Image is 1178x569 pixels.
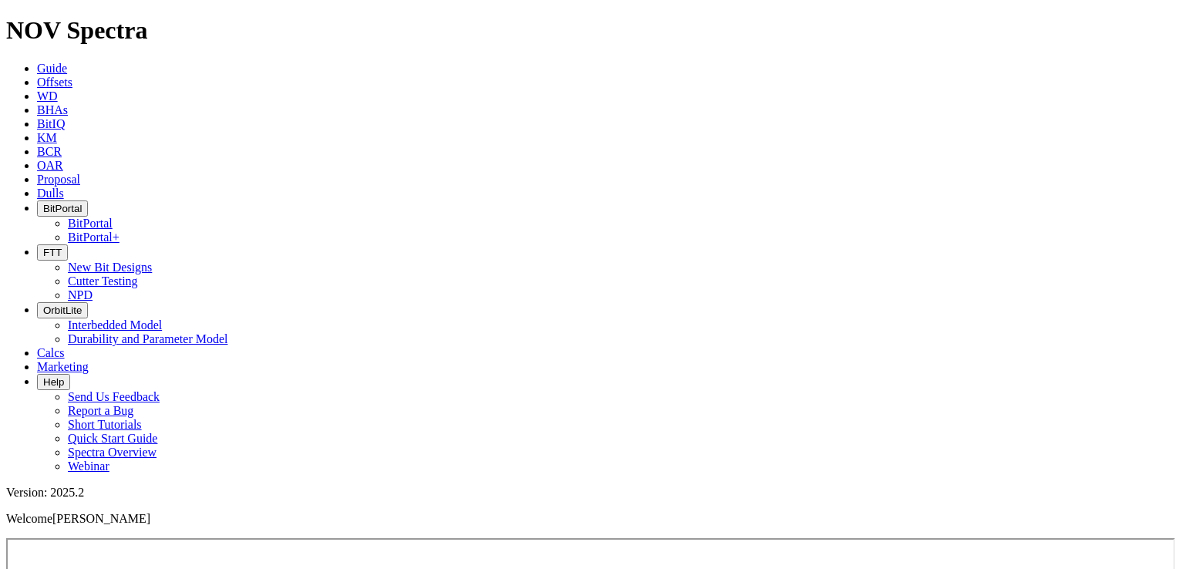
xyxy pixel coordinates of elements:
[68,274,138,288] a: Cutter Testing
[37,360,89,373] a: Marketing
[68,460,109,473] a: Webinar
[43,203,82,214] span: BitPortal
[37,173,80,186] a: Proposal
[6,486,1172,500] div: Version: 2025.2
[6,16,1172,45] h1: NOV Spectra
[52,512,150,525] span: [PERSON_NAME]
[68,432,157,445] a: Quick Start Guide
[43,376,64,388] span: Help
[37,374,70,390] button: Help
[68,231,119,244] a: BitPortal+
[68,318,162,332] a: Interbedded Model
[37,200,88,217] button: BitPortal
[37,89,58,103] a: WD
[37,76,72,89] a: Offsets
[68,390,160,403] a: Send Us Feedback
[37,187,64,200] a: Dulls
[6,512,1172,526] p: Welcome
[37,103,68,116] a: BHAs
[68,446,157,459] a: Spectra Overview
[68,217,113,230] a: BitPortal
[43,305,82,316] span: OrbitLite
[68,288,93,301] a: NPD
[37,302,88,318] button: OrbitLite
[37,62,67,75] a: Guide
[37,244,68,261] button: FTT
[37,131,57,144] a: KM
[68,404,133,417] a: Report a Bug
[37,145,62,158] a: BCR
[68,261,152,274] a: New Bit Designs
[43,247,62,258] span: FTT
[37,159,63,172] a: OAR
[37,117,65,130] a: BitIQ
[37,346,65,359] a: Calcs
[68,332,228,345] a: Durability and Parameter Model
[68,418,142,431] a: Short Tutorials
